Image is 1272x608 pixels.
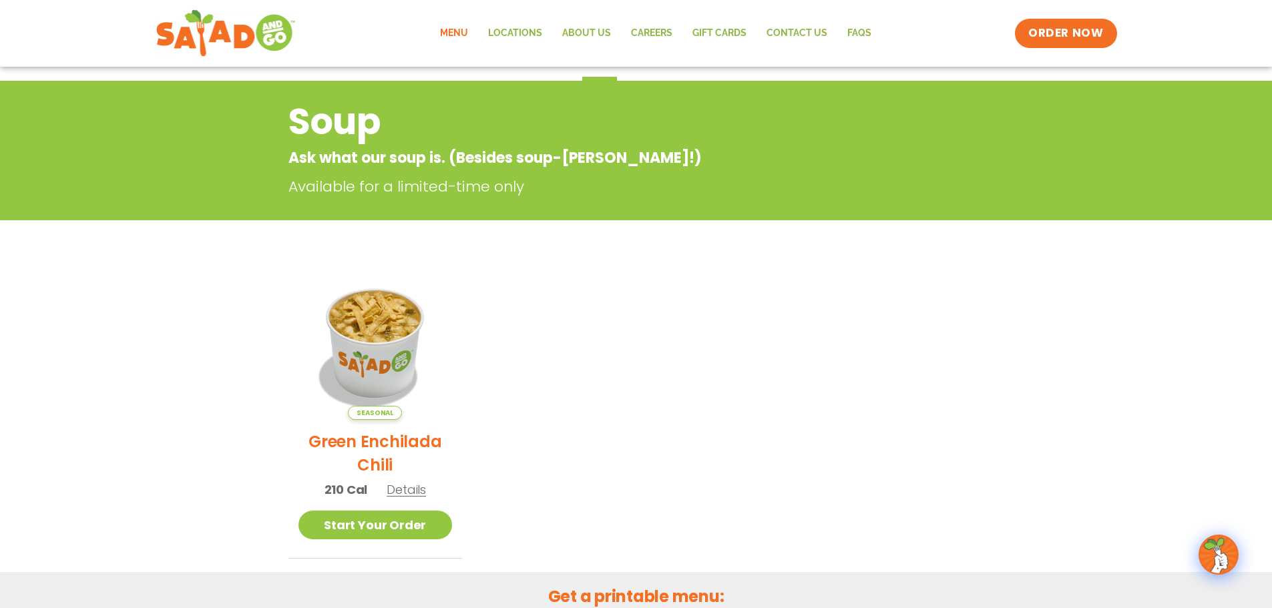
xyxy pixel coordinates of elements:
span: Details [387,481,426,498]
a: ORDER NOW [1015,19,1116,48]
nav: Menu [430,18,881,49]
a: FAQs [837,18,881,49]
h2: Soup [288,95,877,149]
span: Seasonal [348,406,402,420]
a: About Us [552,18,621,49]
img: wpChatIcon [1200,536,1237,573]
a: Menu [430,18,478,49]
a: Contact Us [757,18,837,49]
h2: Get a printable menu: [288,585,984,608]
img: Product photo for Green Enchilada Chili [298,266,453,420]
span: ORDER NOW [1028,25,1103,41]
a: Locations [478,18,552,49]
a: Careers [621,18,682,49]
a: Start Your Order [298,511,453,539]
p: Available for a limited-time only [288,176,883,198]
h2: Green Enchilada Chili [298,430,453,477]
a: GIFT CARDS [682,18,757,49]
span: 210 Cal [325,481,368,499]
p: Ask what our soup is. (Besides soup-[PERSON_NAME]!) [288,147,877,169]
img: new-SAG-logo-768×292 [156,7,296,60]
